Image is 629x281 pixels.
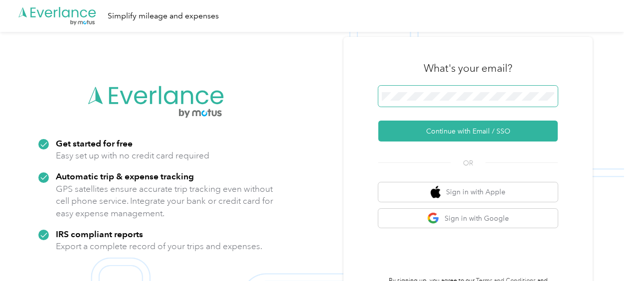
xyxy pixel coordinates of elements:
p: Easy set up with no credit card required [56,149,209,162]
strong: Get started for free [56,138,133,148]
button: apple logoSign in with Apple [378,182,558,202]
div: Simplify mileage and expenses [108,10,219,22]
img: apple logo [431,186,441,198]
img: google logo [427,212,440,225]
span: OR [451,158,485,168]
h3: What's your email? [424,61,512,75]
p: GPS satellites ensure accurate trip tracking even without cell phone service. Integrate your bank... [56,183,274,220]
button: google logoSign in with Google [378,209,558,228]
button: Continue with Email / SSO [378,121,558,141]
p: Export a complete record of your trips and expenses. [56,240,262,253]
strong: IRS compliant reports [56,229,143,239]
strong: Automatic trip & expense tracking [56,171,194,181]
